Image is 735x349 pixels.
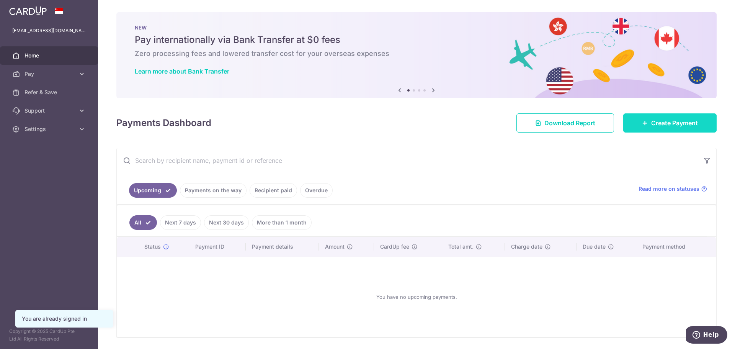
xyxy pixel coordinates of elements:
h4: Payments Dashboard [116,116,211,130]
input: Search by recipient name, payment id or reference [117,148,698,173]
th: Payment method [636,237,716,257]
span: Read more on statuses [639,185,699,193]
p: NEW [135,25,698,31]
span: Support [24,107,75,115]
span: Total amt. [448,243,474,251]
a: Create Payment [623,113,717,133]
a: Recipient paid [250,183,297,198]
p: [EMAIL_ADDRESS][DOMAIN_NAME] [12,27,86,34]
span: Pay [24,70,75,78]
th: Payment details [246,237,319,257]
iframe: Opens a widget where you can find more information [686,326,727,345]
span: CardUp fee [380,243,409,251]
span: Settings [24,125,75,133]
h5: Pay internationally via Bank Transfer at $0 fees [135,34,698,46]
a: More than 1 month [252,215,312,230]
span: Home [24,52,75,59]
div: You are already signed in [22,315,107,323]
div: You have no upcoming payments. [126,263,707,331]
span: Amount [325,243,345,251]
img: CardUp [9,6,47,15]
span: Status [144,243,161,251]
img: Bank transfer banner [116,12,717,98]
a: Next 30 days [204,215,249,230]
a: Download Report [516,113,614,133]
a: Payments on the way [180,183,247,198]
a: Next 7 days [160,215,201,230]
span: Create Payment [651,118,698,128]
th: Payment ID [189,237,246,257]
a: Learn more about Bank Transfer [135,67,229,75]
a: Read more on statuses [639,185,707,193]
a: All [129,215,157,230]
span: Refer & Save [24,88,75,96]
span: Download Report [544,118,595,128]
h6: Zero processing fees and lowered transfer cost for your overseas expenses [135,49,698,58]
a: Upcoming [129,183,177,198]
a: Overdue [300,183,333,198]
span: Charge date [511,243,542,251]
span: Due date [583,243,606,251]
